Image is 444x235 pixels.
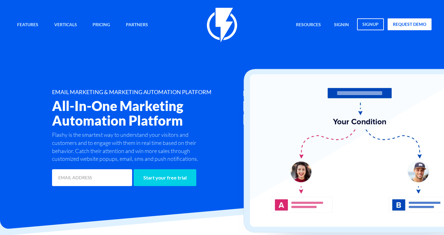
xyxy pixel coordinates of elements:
[50,18,82,32] a: Verticals
[329,18,354,32] a: signin
[121,18,153,32] a: Partners
[134,169,196,186] input: Start your free trial
[52,131,200,163] p: Flashy is the smartest way to understand your visitors and customers and to engage with them in r...
[88,18,115,32] a: Pricing
[388,18,432,30] a: request demo
[357,18,384,30] a: signup
[52,89,252,95] h1: EMAIL MARKETING & MARKETING AUTOMATION PLATFORM
[12,18,43,32] a: Features
[291,18,326,32] a: Resources
[52,98,252,128] h2: All-In-One Marketing Automation Platform
[52,169,132,186] input: EMAIL ADDRESS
